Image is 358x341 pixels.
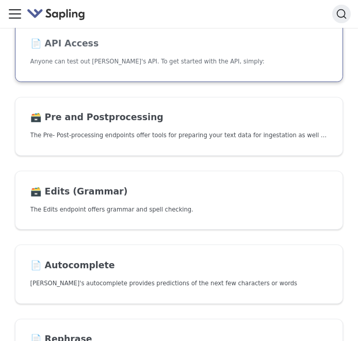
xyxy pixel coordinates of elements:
a: 🗃️ Pre and PostprocessingThe Pre- Post-processing endpoints offer tools for preparing your text d... [15,97,343,156]
a: 📄️ Autocomplete[PERSON_NAME]'s autocomplete provides predictions of the next few characters or words [15,245,343,304]
p: Anyone can test out Sapling's API. To get started with the API, simply: [30,57,328,67]
h2: Autocomplete [30,260,328,271]
a: Sapling.ai [27,7,89,22]
h2: Pre and Postprocessing [30,112,328,123]
button: Search (Command+K) [332,5,351,23]
a: 📄️ API AccessAnyone can test out [PERSON_NAME]'s API. To get started with the API, simply: [15,23,343,82]
h2: Edits (Grammar) [30,186,328,198]
img: Sapling.ai [27,7,86,22]
p: Sapling's autocomplete provides predictions of the next few characters or words [30,279,328,288]
h2: API Access [30,38,328,50]
p: The Edits endpoint offers grammar and spell checking. [30,205,328,215]
p: The Pre- Post-processing endpoints offer tools for preparing your text data for ingestation as we... [30,131,328,140]
a: 🗃️ Edits (Grammar)The Edits endpoint offers grammar and spell checking. [15,171,343,230]
button: Toggle navigation bar [7,6,23,22]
